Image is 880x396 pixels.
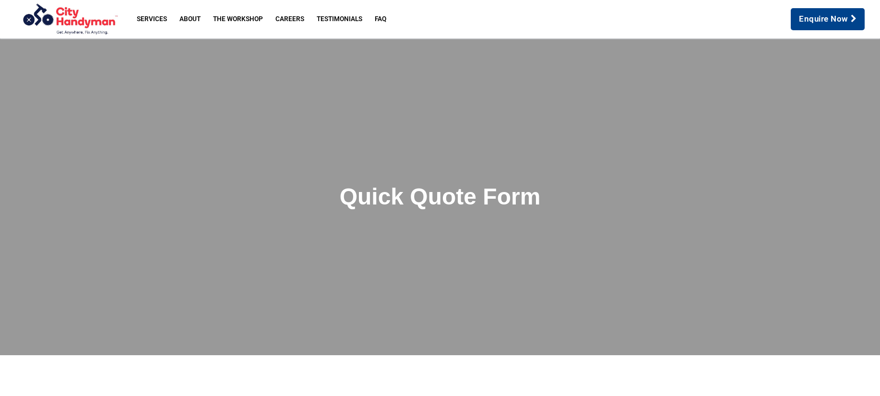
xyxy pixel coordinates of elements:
[166,183,714,211] h2: Quick Quote Form
[275,16,304,23] span: Careers
[213,16,263,23] span: The Workshop
[310,10,369,28] a: Testimonials
[369,10,392,28] a: FAQ
[207,10,269,28] a: The Workshop
[137,16,167,23] span: Services
[375,16,386,23] span: FAQ
[12,3,127,36] img: City Handyman | Melbourne
[269,10,310,28] a: Careers
[791,8,865,30] a: Enquire Now
[173,10,207,28] a: About
[317,16,362,23] span: Testimonials
[131,10,173,28] a: Services
[179,16,201,23] span: About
